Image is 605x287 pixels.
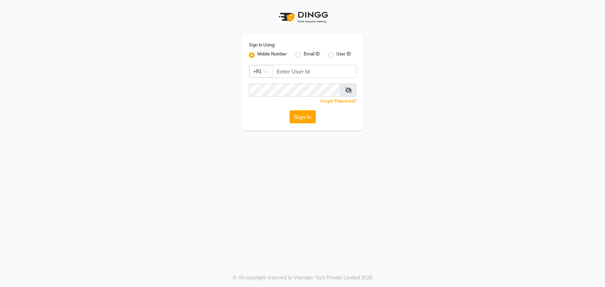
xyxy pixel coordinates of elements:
[275,7,330,27] img: logo1.svg
[257,51,287,59] label: Mobile Number
[249,84,341,97] input: Username
[249,42,275,48] label: Sign In Using:
[304,51,320,59] label: Email ID
[336,51,351,59] label: User ID
[289,110,316,123] button: Sign In
[320,98,356,104] a: Forgot Password?
[272,65,356,78] input: Username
